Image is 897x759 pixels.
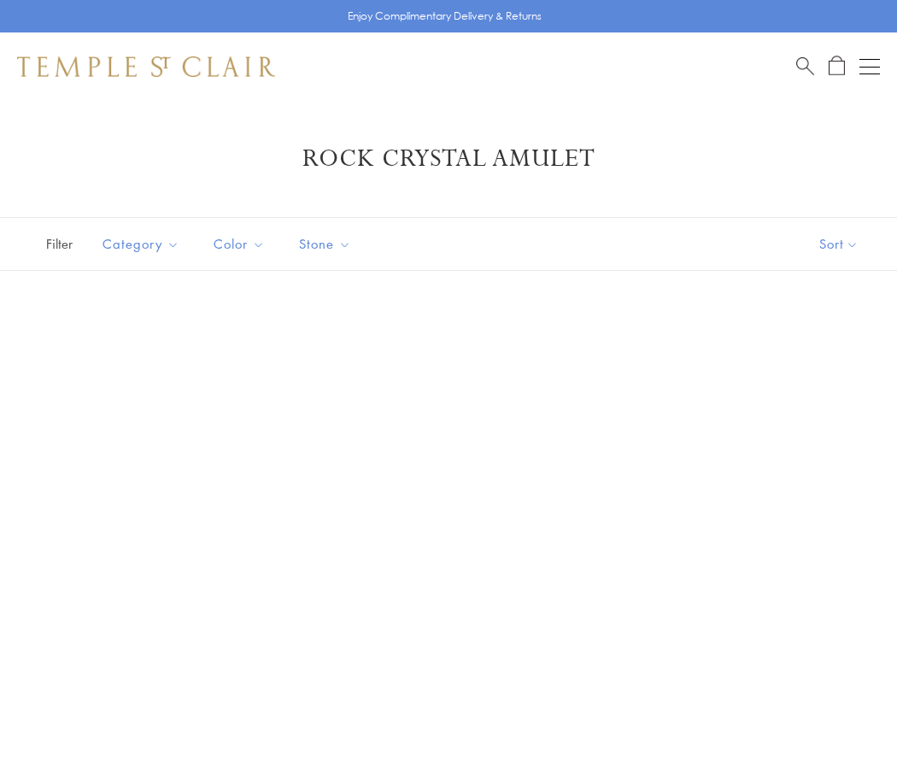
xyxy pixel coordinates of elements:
[90,225,192,263] button: Category
[859,56,880,77] button: Open navigation
[201,225,278,263] button: Color
[290,233,364,255] span: Stone
[94,233,192,255] span: Category
[205,233,278,255] span: Color
[286,225,364,263] button: Stone
[829,56,845,77] a: Open Shopping Bag
[17,56,275,77] img: Temple St. Clair
[348,8,542,25] p: Enjoy Complimentary Delivery & Returns
[781,218,897,270] button: Show sort by
[43,144,854,174] h1: Rock Crystal Amulet
[796,56,814,77] a: Search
